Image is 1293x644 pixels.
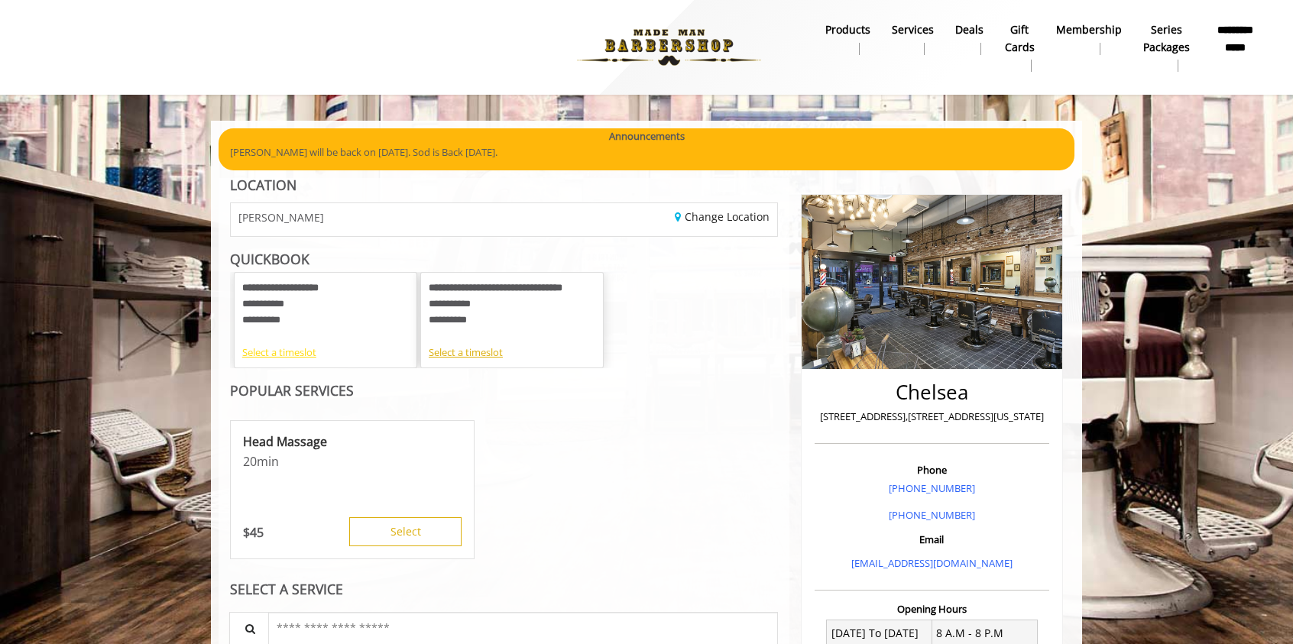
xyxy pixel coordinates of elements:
h2: Chelsea [818,381,1045,403]
p: 45 [243,524,264,541]
b: Membership [1056,21,1122,38]
p: [STREET_ADDRESS],[STREET_ADDRESS][US_STATE] [818,409,1045,425]
a: ServicesServices [881,19,945,59]
span: min [257,453,279,470]
div: SELECT A SERVICE [230,582,778,597]
a: [PHONE_NUMBER] [889,508,975,522]
p: 20 [243,453,462,470]
h3: Email [818,534,1045,545]
div: Select a timeslot [429,345,595,361]
a: [EMAIL_ADDRESS][DOMAIN_NAME] [851,556,1013,570]
span: $ [243,524,250,541]
a: Series packagesSeries packages [1133,19,1201,76]
b: products [825,21,870,38]
a: Change Location [675,209,770,224]
a: DealsDeals [945,19,994,59]
a: MembershipMembership [1045,19,1133,59]
div: Select a timeslot [242,345,409,361]
b: QUICKBOOK [230,250,309,268]
span: [PERSON_NAME] [238,212,324,223]
b: POPULAR SERVICES [230,381,354,400]
a: [PHONE_NUMBER] [889,481,975,495]
b: Series packages [1143,21,1190,56]
b: Announcements [609,128,685,144]
p: [PERSON_NAME] will be back on [DATE]. Sod is Back [DATE]. [230,144,1063,160]
a: Productsproducts [815,19,881,59]
b: LOCATION [230,176,297,194]
img: Made Man Barbershop logo [564,5,774,89]
a: Gift cardsgift cards [994,19,1045,76]
button: Select [349,517,462,546]
h3: Opening Hours [815,604,1049,614]
h3: Phone [818,464,1045,475]
p: Head Massage [243,433,462,450]
b: gift cards [1005,21,1035,56]
b: Services [892,21,934,38]
b: Deals [955,21,984,38]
